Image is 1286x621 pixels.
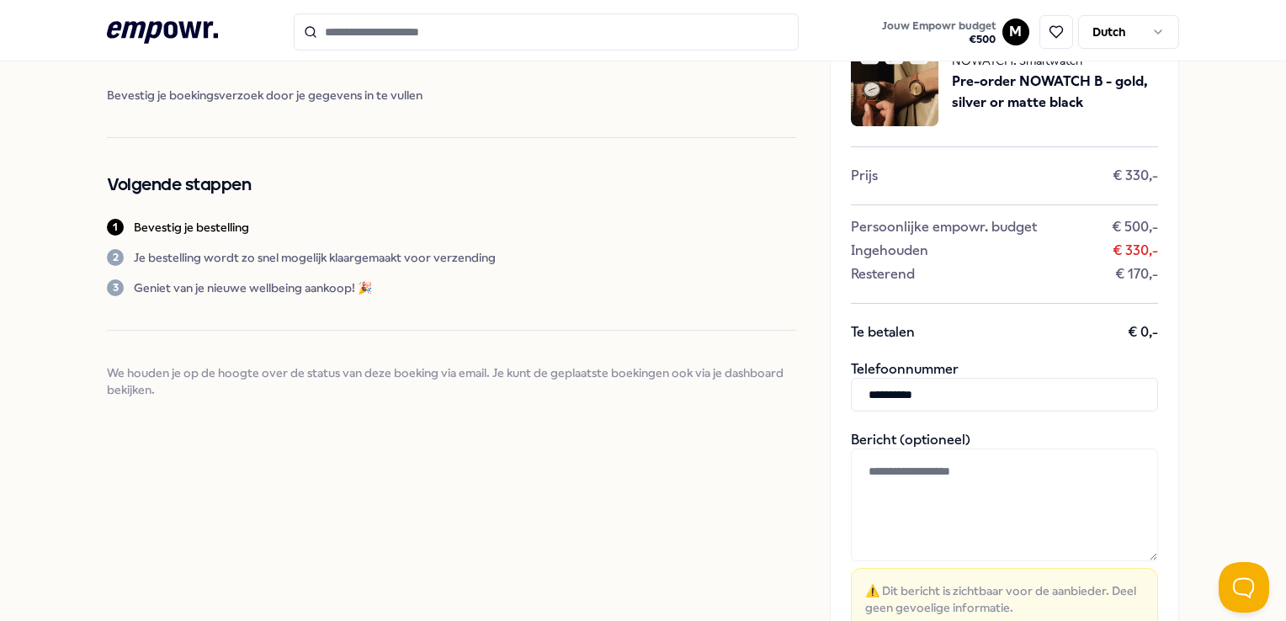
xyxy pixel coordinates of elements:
span: € 0,- [1128,324,1158,341]
span: Jouw Empowr budget [882,19,996,33]
img: package image [851,39,938,126]
button: Jouw Empowr budget€500 [879,16,999,50]
span: € 330,- [1113,167,1158,184]
span: Persoonlijke empowr. budget [851,219,1037,236]
p: Bevestig je bestelling [134,219,249,236]
span: Te betalen [851,324,915,341]
iframe: Help Scout Beacon - Open [1219,562,1269,613]
p: Je bestelling wordt zo snel mogelijk klaargemaakt voor verzending [134,249,496,266]
span: ⚠️ Dit bericht is zichtbaar voor de aanbieder. Deel geen gevoelige informatie. [865,582,1144,616]
span: Prijs [851,167,878,184]
div: 1 [107,219,124,236]
p: Geniet van je nieuwe wellbeing aankoop! 🎉 [134,279,372,296]
div: 2 [107,249,124,266]
h2: Volgende stappen [107,172,795,199]
span: € 330,- [1113,242,1158,259]
span: € 500 [882,33,996,46]
input: Search for products, categories or subcategories [294,13,799,50]
div: Telefoonnummer [851,361,1158,411]
span: € 170,- [1115,266,1158,283]
span: Ingehouden [851,242,928,259]
span: Resterend [851,266,915,283]
button: M [1002,19,1029,45]
span: We houden je op de hoogte over de status van deze boeking via email. Je kunt de geplaatste boekin... [107,364,795,398]
div: 3 [107,279,124,296]
a: Jouw Empowr budget€500 [875,14,1002,50]
span: € 500,- [1112,219,1158,236]
span: Bevestig je boekingsverzoek door je gegevens in te vullen [107,87,795,103]
span: Pre-order NOWATCH B - gold, silver or matte black [952,71,1158,114]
